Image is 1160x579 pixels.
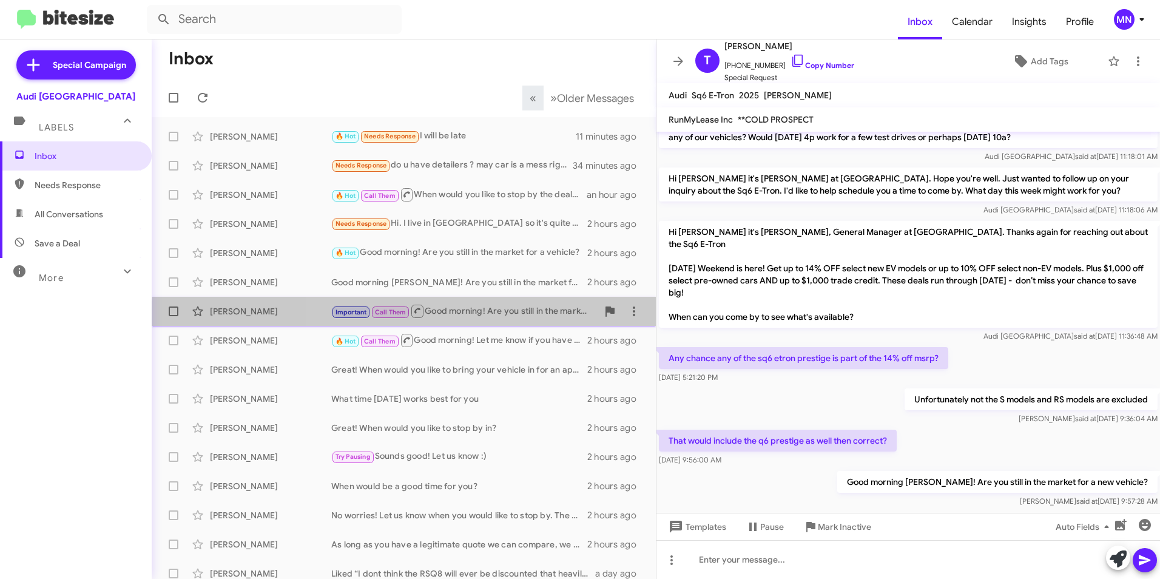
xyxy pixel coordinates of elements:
[898,4,942,39] a: Inbox
[587,451,646,463] div: 2 hours ago
[739,90,759,101] span: 2025
[587,334,646,347] div: 2 hours ago
[336,192,356,200] span: 🔥 Hot
[35,237,80,249] span: Save a Deal
[764,90,832,101] span: [PERSON_NAME]
[587,276,646,288] div: 2 hours ago
[1076,496,1098,506] span: said at
[659,221,1158,328] p: Hi [PERSON_NAME] it's [PERSON_NAME], General Manager at [GEOGRAPHIC_DATA]. Thanks again for reach...
[724,39,854,53] span: [PERSON_NAME]
[659,373,718,382] span: [DATE] 5:21:20 PM
[210,247,331,259] div: [PERSON_NAME]
[724,53,854,72] span: [PHONE_NUMBER]
[210,364,331,376] div: [PERSON_NAME]
[550,90,557,106] span: »
[1074,205,1095,214] span: said at
[905,388,1158,410] p: Unfortunately not the S models and RS models are excluded
[331,333,587,348] div: Good morning! Let me know if you have any questions
[1031,50,1068,72] span: Add Tags
[1075,152,1096,161] span: said at
[760,516,784,538] span: Pause
[331,450,587,464] div: Sounds good! Let us know :)
[1056,4,1104,39] a: Profile
[336,308,367,316] span: Important
[1104,9,1147,30] button: MN
[331,129,576,143] div: I will be late
[587,480,646,492] div: 2 hours ago
[210,334,331,347] div: [PERSON_NAME]
[39,122,74,133] span: Labels
[210,538,331,550] div: [PERSON_NAME]
[1002,4,1056,39] a: Insights
[587,218,646,230] div: 2 hours ago
[210,160,331,172] div: [PERSON_NAME]
[331,303,598,319] div: Good morning! Are you still in the market?
[523,86,641,110] nav: Page navigation example
[364,132,416,140] span: Needs Response
[942,4,1002,39] span: Calendar
[210,305,331,317] div: [PERSON_NAME]
[35,150,138,162] span: Inbox
[587,509,646,521] div: 2 hours ago
[1046,516,1124,538] button: Auto Fields
[331,422,587,434] div: Great! When would you like to stop by in?
[587,189,646,201] div: an hour ago
[1020,496,1158,506] span: [PERSON_NAME] [DATE] 9:57:28 AM
[364,337,396,345] span: Call Them
[669,90,687,101] span: Audi
[210,393,331,405] div: [PERSON_NAME]
[659,455,721,464] span: [DATE] 9:56:00 AM
[147,5,402,34] input: Search
[1074,331,1095,340] span: said at
[587,422,646,434] div: 2 hours ago
[210,422,331,434] div: [PERSON_NAME]
[210,451,331,463] div: [PERSON_NAME]
[210,276,331,288] div: [PERSON_NAME]
[656,516,736,538] button: Templates
[1056,516,1114,538] span: Auto Fields
[557,92,634,105] span: Older Messages
[336,161,387,169] span: Needs Response
[35,208,103,220] span: All Conversations
[692,90,734,101] span: Sq6 E-Tron
[587,247,646,259] div: 2 hours ago
[738,114,814,125] span: **COLD PROSPECT
[331,158,573,172] div: do u have detailers ? may car is a mess right now
[659,347,948,369] p: Any chance any of the sq6 etron prestige is part of the 14% off msrp?
[336,337,356,345] span: 🔥 Hot
[331,364,587,376] div: Great! When would you like to bring your vehicle in for an appraisal?
[336,249,356,257] span: 🔥 Hot
[331,276,587,288] div: Good morning [PERSON_NAME]! Are you still in the market for a new vehicle?
[331,246,587,260] div: Good morning! Are you still in the market for a vehicle?
[530,90,536,106] span: «
[979,50,1102,72] button: Add Tags
[39,273,64,283] span: More
[736,516,794,538] button: Pause
[331,480,587,492] div: When would be a good time for you?
[543,86,641,110] button: Next
[1075,414,1096,423] span: said at
[336,132,356,140] span: 🔥 Hot
[724,72,854,84] span: Special Request
[983,205,1158,214] span: Audi [GEOGRAPHIC_DATA] [DATE] 11:18:06 AM
[659,168,1158,201] p: Hi [PERSON_NAME] it's [PERSON_NAME] at [GEOGRAPHIC_DATA]. Hope you're well. Just wanted to follow...
[331,187,587,202] div: When would you like to stop by the dealer?
[16,90,135,103] div: Audi [GEOGRAPHIC_DATA]
[576,130,646,143] div: 11 minutes ago
[794,516,881,538] button: Mark Inactive
[704,51,711,70] span: T
[16,50,136,80] a: Special Campaign
[659,430,897,452] p: That would include the q6 prestige as well then correct?
[669,114,733,125] span: RunMyLease Inc
[983,331,1158,340] span: Audi [GEOGRAPHIC_DATA] [DATE] 11:36:48 AM
[331,393,587,405] div: What time [DATE] works best for you
[35,179,138,191] span: Needs Response
[210,218,331,230] div: [PERSON_NAME]
[53,59,126,71] span: Special Campaign
[210,509,331,521] div: [PERSON_NAME]
[210,480,331,492] div: [PERSON_NAME]
[375,308,406,316] span: Call Them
